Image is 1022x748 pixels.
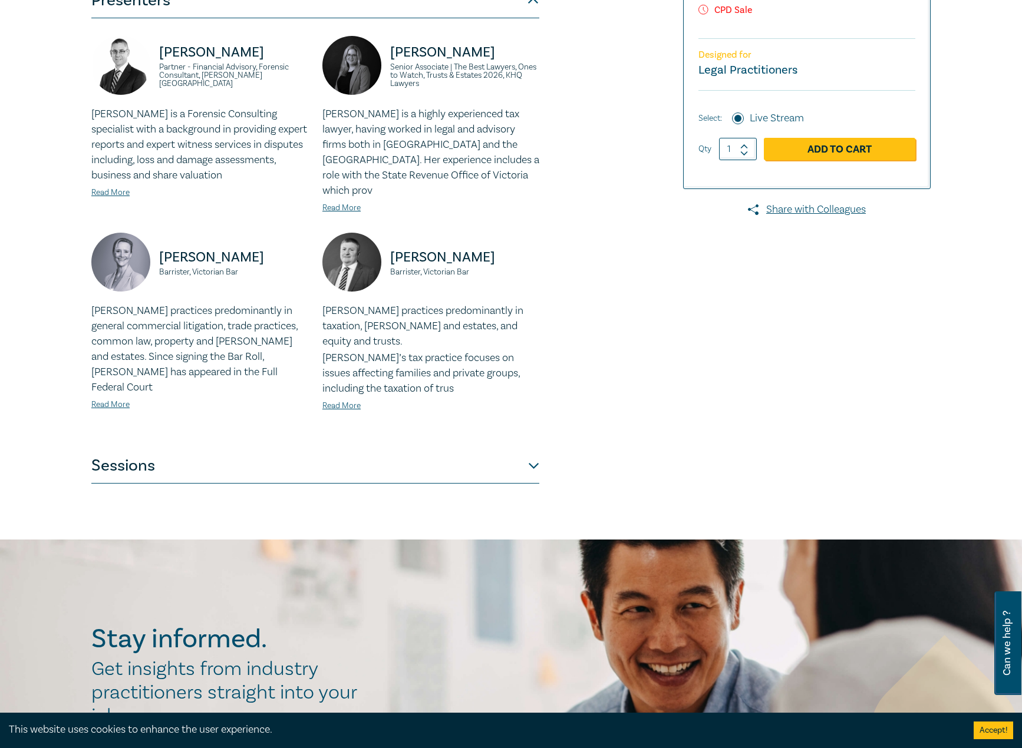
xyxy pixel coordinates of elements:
[390,248,539,267] p: [PERSON_NAME]
[91,233,150,292] img: https://s3.ap-southeast-2.amazonaws.com/leo-cussen-store-production-content/Contacts/Tamara%20Qui...
[159,248,308,267] p: [PERSON_NAME]
[764,138,915,160] a: Add to Cart
[698,112,722,125] span: Select:
[91,657,370,728] h2: Get insights from industry practitioners straight into your inbox.
[91,448,539,484] button: Sessions
[1001,598,1013,688] span: Can we help ?
[750,111,804,126] label: Live Stream
[322,36,381,95] img: https://s3.ap-southeast-2.amazonaws.com/leo-cussen-store-production-content/Contacts/Laura%20Huss...
[698,5,915,16] p: CPD Sale
[91,303,308,395] p: [PERSON_NAME] practices predominantly in general commercial litigation, trade practices, common l...
[974,721,1013,739] button: Accept cookies
[159,43,308,62] p: [PERSON_NAME]
[698,49,915,61] p: Designed for
[719,138,757,160] input: 1
[683,202,931,217] a: Share with Colleagues
[698,143,711,155] label: Qty
[322,233,381,292] img: https://s3.ap-southeast-2.amazonaws.com/leo-cussen-store-production-content/Contacts/Adam%20Craig...
[322,107,539,198] p: [PERSON_NAME] is a highly experienced tax lawyer, having worked in legal and advisory firms both ...
[322,303,539,349] p: [PERSON_NAME] practices predominantly in taxation, [PERSON_NAME] and estates, and equity and trusts.
[159,268,308,276] small: Barrister, Victorian Bar
[322,203,361,213] a: Read More
[91,624,370,654] h2: Stay informed.
[91,399,130,410] a: Read More
[91,107,308,183] p: [PERSON_NAME] is a Forensic Consulting specialist with a background in providing expert reports a...
[322,350,539,396] p: [PERSON_NAME]’s tax practice focuses on issues affecting families and private groups, including t...
[159,63,308,88] small: Partner - Financial Advisory, Forensic Consultant, [PERSON_NAME] [GEOGRAPHIC_DATA]
[390,63,539,88] small: Senior Associate | The Best Lawyers, Ones to Watch, Trusts & Estates 2026, KHQ Lawyers
[91,187,130,198] a: Read More
[9,722,956,737] div: This website uses cookies to enhance the user experience.
[698,62,797,78] small: Legal Practitioners
[390,43,539,62] p: [PERSON_NAME]
[91,36,150,95] img: https://s3.ap-southeast-2.amazonaws.com/leo-cussen-store-production-content/Contacts/Darryn%20Hoc...
[390,268,539,276] small: Barrister, Victorian Bar
[322,401,361,411] a: Read More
